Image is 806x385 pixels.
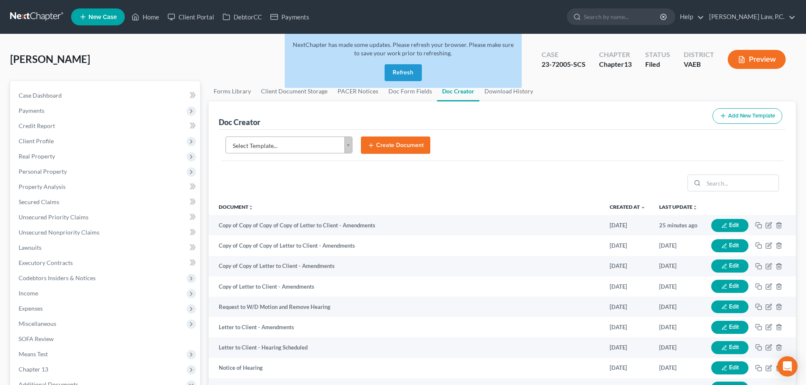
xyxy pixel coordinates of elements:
a: Documentunfold_more [219,204,253,210]
span: Select Template... [233,140,334,151]
div: Open Intercom Messenger [777,356,798,377]
span: Chapter 13 [19,366,48,373]
button: Add New Template [712,108,782,124]
a: Lawsuits [12,240,200,255]
a: Credit Report [12,118,200,134]
span: [PERSON_NAME] [10,53,90,65]
a: Home [127,9,163,25]
span: Case Dashboard [19,92,62,99]
div: Case [542,50,586,60]
td: [DATE] [652,256,704,276]
a: Payments [266,9,314,25]
span: NextChapter has made some updates. Please refresh your browser. Please make sure to save your wor... [293,41,514,57]
i: unfold_more [693,205,698,210]
td: Copy of Copy of Letter to Client - Amendments [209,256,603,276]
span: Expenses [19,305,43,312]
button: Edit [711,341,748,354]
button: Edit [711,300,748,314]
span: Credit Report [19,122,55,129]
span: Payments [19,107,44,114]
td: [DATE] [652,276,704,297]
span: Miscellaneous [19,320,56,327]
a: [PERSON_NAME] Law, P.C. [705,9,795,25]
a: Client Document Storage [256,81,333,101]
td: Copy of Copy of Copy of Letter to Client - Amendments [209,235,603,256]
td: Letter to Client - Hearing Scheduled [209,337,603,358]
div: 23-72005-SCS [542,60,586,69]
input: Search by name... [584,9,661,25]
td: [DATE] [603,235,652,256]
span: Unsecured Priority Claims [19,213,88,221]
td: [DATE] [652,358,704,378]
a: Created at expand_more [610,204,646,210]
span: SOFA Review [19,335,54,342]
td: [DATE] [603,337,652,358]
td: 25 minutes ago [652,215,704,235]
span: Client Profile [19,137,54,145]
div: Status [645,50,670,60]
button: Create Document [361,137,430,154]
div: Filed [645,60,670,69]
a: Secured Claims [12,194,200,210]
td: Request to W/D Motion and Remove Hearing [209,297,603,317]
a: SOFA Review [12,331,200,347]
span: Executory Contracts [19,259,73,266]
div: Chapter [599,50,632,60]
td: [DATE] [603,256,652,276]
a: Property Analysis [12,179,200,194]
a: Client Portal [163,9,218,25]
a: Case Dashboard [12,88,200,103]
button: Edit [711,219,748,232]
td: Letter to Client - Amendments [209,317,603,337]
span: Income [19,289,38,297]
td: [DATE] [652,317,704,337]
span: New Case [88,14,117,20]
div: Doc Creator [219,117,260,127]
span: Real Property [19,153,55,160]
a: Executory Contracts [12,255,200,270]
span: Unsecured Nonpriority Claims [19,229,99,236]
button: Edit [711,361,748,374]
td: [DATE] [603,317,652,337]
td: [DATE] [652,337,704,358]
i: expand_more [641,205,646,210]
td: Notice of Hearing [209,358,603,378]
a: Help [676,9,704,25]
button: Edit [711,239,748,252]
td: [DATE] [652,297,704,317]
td: [DATE] [603,358,652,378]
a: Unsecured Priority Claims [12,210,200,225]
span: 13 [624,60,632,68]
a: Unsecured Nonpriority Claims [12,225,200,240]
span: Secured Claims [19,198,59,205]
i: unfold_more [248,205,253,210]
div: Chapter [599,60,632,69]
td: [DATE] [603,297,652,317]
a: Forms Library [209,81,256,101]
a: Last Updateunfold_more [659,204,698,210]
a: DebtorCC [218,9,266,25]
input: Search... [704,175,778,191]
td: Copy of Copy of Copy of Copy of Letter to Client - Amendments [209,215,603,235]
span: Codebtors Insiders & Notices [19,274,96,281]
td: [DATE] [652,235,704,256]
button: Refresh [385,64,422,81]
span: Personal Property [19,168,67,175]
button: Preview [728,50,786,69]
td: [DATE] [603,215,652,235]
div: District [684,50,714,60]
span: Lawsuits [19,244,41,251]
span: Means Test [19,350,48,358]
button: Edit [711,321,748,334]
button: Edit [711,259,748,273]
a: Select Template... [226,137,352,153]
span: Property Analysis [19,183,66,190]
td: [DATE] [603,276,652,297]
div: VAEB [684,60,714,69]
button: Edit [711,280,748,293]
td: Copy of Letter to Client - Amendments [209,276,603,297]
